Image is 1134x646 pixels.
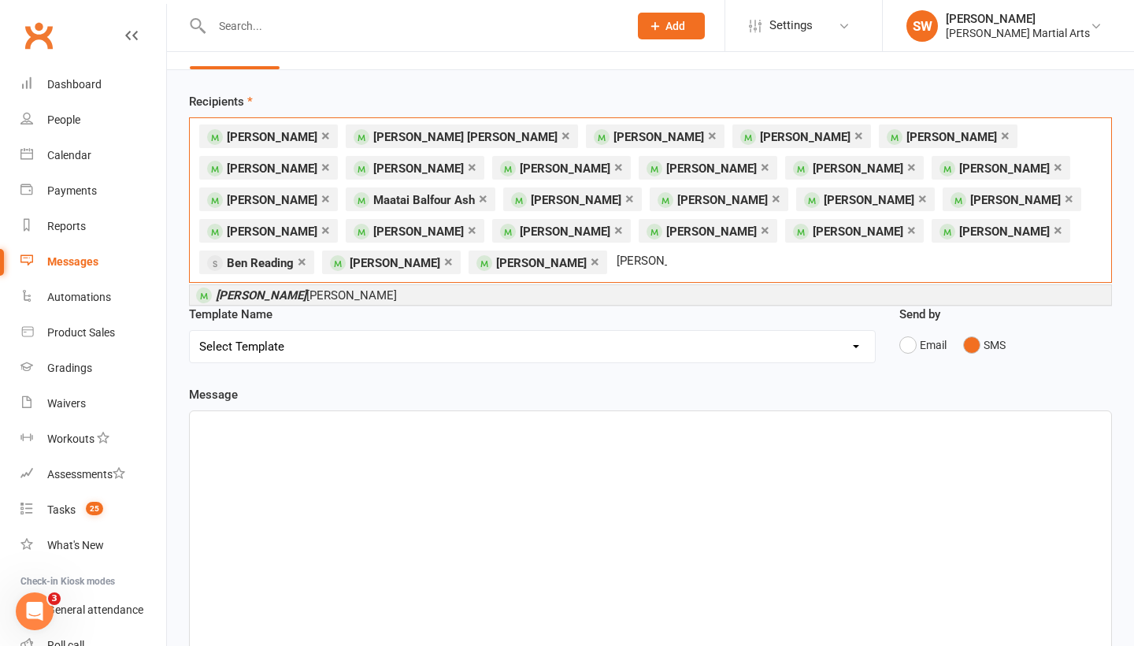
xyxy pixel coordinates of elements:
a: × [918,186,927,211]
a: Dashboard [20,67,166,102]
a: Automations [20,280,166,315]
span: [PERSON_NAME] [813,225,903,239]
div: [PERSON_NAME] [946,12,1090,26]
div: Payments [47,184,97,197]
span: [PERSON_NAME] [520,161,610,176]
span: [PERSON_NAME] [227,225,317,239]
label: Message [189,385,238,404]
div: Reports [47,220,86,232]
a: × [321,217,330,243]
a: × [1065,186,1073,211]
a: × [907,217,916,243]
a: Workouts [20,421,166,457]
span: [PERSON_NAME] [824,193,914,207]
a: × [854,123,863,148]
span: [PERSON_NAME] [227,193,317,207]
a: × [761,217,769,243]
span: [PERSON_NAME] [227,130,317,144]
a: Waivers [20,386,166,421]
a: Tasks 25 [20,492,166,528]
a: Clubworx [19,16,58,55]
span: [PERSON_NAME] [970,193,1061,207]
span: [PERSON_NAME] [666,161,757,176]
a: Calendar [20,138,166,173]
iframe: Intercom live chat [16,592,54,630]
label: Send by [899,305,940,324]
div: Calendar [47,149,91,161]
a: × [444,249,453,274]
a: × [761,154,769,180]
span: [PERSON_NAME] [496,256,587,270]
span: Ben Reading [227,256,294,270]
div: SW [906,10,938,42]
label: Recipients [189,92,253,111]
div: Workouts [47,433,94,445]
a: × [591,249,599,274]
a: × [479,186,487,211]
button: Add [638,13,705,39]
a: What's New [20,528,166,563]
span: [PERSON_NAME] [959,225,1050,239]
a: Product Sales [20,315,166,351]
span: Maatai Balfour Ash [373,193,475,207]
div: Product Sales [47,326,115,339]
a: × [561,123,570,148]
a: × [321,186,330,211]
button: SMS [963,330,1006,360]
span: Add [665,20,685,32]
span: [PERSON_NAME] [531,193,621,207]
div: General attendance [47,603,143,616]
a: × [907,154,916,180]
div: Messages [47,255,98,268]
label: Template Name [189,305,272,324]
div: People [47,113,80,126]
span: [PERSON_NAME] [906,130,997,144]
a: × [614,154,623,180]
em: [PERSON_NAME] [216,288,306,303]
div: Tasks [47,503,76,516]
a: × [1054,154,1062,180]
a: × [468,154,476,180]
a: × [1054,217,1062,243]
span: [PERSON_NAME] [373,161,464,176]
span: [PERSON_NAME] [PERSON_NAME] [373,130,558,144]
span: [PERSON_NAME] [227,161,317,176]
input: Search... [207,15,617,37]
span: [PERSON_NAME] [677,193,768,207]
a: × [614,217,623,243]
a: × [321,154,330,180]
a: Assessments [20,457,166,492]
a: Reports [20,209,166,244]
a: Payments [20,173,166,209]
div: Gradings [47,362,92,374]
input: Search Prospects, Members and Reports [615,251,669,271]
span: [PERSON_NAME] [350,256,440,270]
span: [PERSON_NAME] [216,288,397,303]
span: 3 [48,592,61,605]
a: × [772,186,780,211]
span: Settings [769,8,813,43]
a: × [468,217,476,243]
a: Messages [20,244,166,280]
span: [PERSON_NAME] [520,225,610,239]
a: × [625,186,634,211]
button: Email [899,330,947,360]
span: [PERSON_NAME] [760,130,850,144]
div: Waivers [47,397,86,410]
div: Dashboard [47,78,102,91]
a: People [20,102,166,138]
a: × [321,123,330,148]
div: Automations [47,291,111,303]
a: × [708,123,717,148]
a: × [298,249,306,274]
span: [PERSON_NAME] [959,161,1050,176]
span: [PERSON_NAME] [666,225,757,239]
span: [PERSON_NAME] [613,130,704,144]
div: [PERSON_NAME] Martial Arts [946,26,1090,40]
div: What's New [47,539,104,551]
span: [PERSON_NAME] [813,161,903,176]
span: 25 [86,502,103,515]
a: Gradings [20,351,166,386]
a: General attendance kiosk mode [20,592,166,628]
div: Assessments [47,468,125,481]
